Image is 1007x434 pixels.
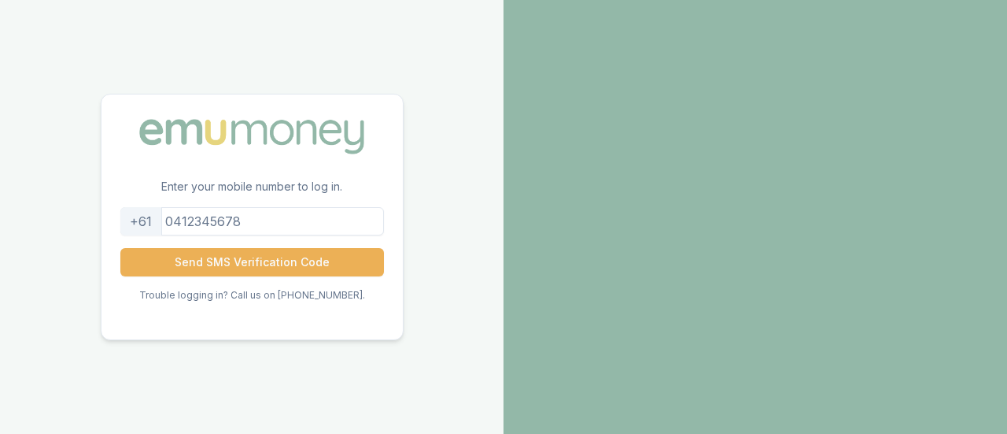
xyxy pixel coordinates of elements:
input: 0412345678 [120,207,384,236]
button: Send SMS Verification Code [120,248,384,276]
div: +61 [120,207,162,236]
p: Trouble logging in? Call us on [PHONE_NUMBER]. [139,289,365,302]
img: Emu Money [134,113,370,159]
p: Enter your mobile number to log in. [101,179,403,207]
